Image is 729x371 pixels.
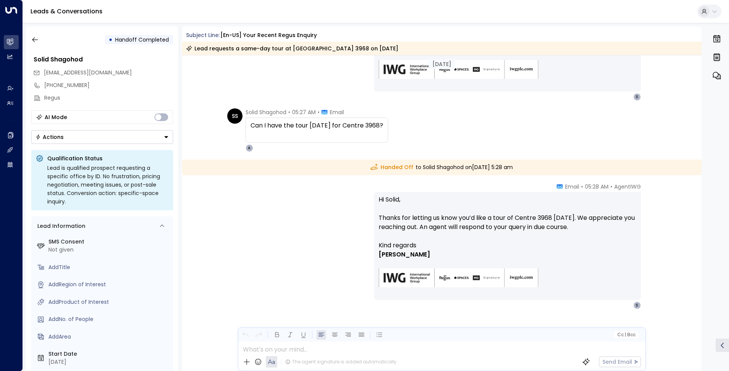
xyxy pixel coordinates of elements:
[633,93,641,101] div: S
[614,331,638,339] button: Cc|Bcc
[109,33,112,47] div: •
[379,250,430,259] span: [PERSON_NAME]
[610,183,612,190] span: •
[220,31,317,39] div: [en-US] Your recent Regus enquiry
[35,222,85,230] div: Lead Information
[186,45,398,52] div: Lead requests a same-day tour at [GEOGRAPHIC_DATA] 3968 on [DATE]
[48,333,170,341] div: AddArea
[48,298,170,306] div: AddProduct of Interest
[45,113,67,121] div: AI Mode
[44,69,132,77] span: solidshagohod@gmail.com
[48,238,170,246] label: SMS Consent
[44,69,132,76] span: [EMAIL_ADDRESS][DOMAIN_NAME]
[429,59,455,69] div: [DATE]
[48,315,170,323] div: AddNo. of People
[115,36,169,44] span: Handoff Completed
[34,55,173,64] div: Solid Shagohod
[371,163,413,171] span: Handed Off
[330,108,344,116] span: Email
[614,183,641,190] span: AgentIWG
[48,281,170,289] div: AddRegion of Interest
[44,81,173,89] div: [PHONE_NUMBER]
[31,130,173,144] div: Button group with a nested menu
[254,330,263,340] button: Redo
[246,144,253,152] div: A
[227,108,242,124] div: SS
[182,160,702,175] div: to Solid Shagohod on [DATE] 5:28 am
[581,183,583,190] span: •
[565,183,579,190] span: Email
[44,94,173,102] div: Regus
[318,108,320,116] span: •
[625,332,626,337] span: |
[31,130,173,144] button: Actions
[246,108,286,116] span: Solid Shagohod
[585,183,609,190] span: 05:28 AM
[617,332,635,337] span: Cc Bcc
[35,134,64,140] div: Actions
[644,183,659,198] img: profile-logo.png
[285,358,397,365] div: The agent signature is added automatically
[633,302,641,309] div: S
[47,155,169,162] p: Qualification Status
[379,268,539,288] img: AIorK4zU2Kz5WUNqa9ifSKC9jFH1hjwenjvh85X70KBOPduETvkeZu4OqG8oPuqbwvp3xfXcMQJCRtwYb-SG
[379,241,416,250] span: Kind regards
[250,121,383,130] div: Can I have the tour [DATE] for Centre 3968?
[186,31,220,39] span: Subject Line:
[48,358,170,366] div: [DATE]
[379,195,636,241] p: Hi Solid, Thanks for letting us know you’d like a tour of Centre 3968 [DATE]. We appreciate you r...
[48,263,170,271] div: AddTitle
[292,108,316,116] span: 05:27 AM
[31,7,103,16] a: Leads & Conversations
[48,246,170,254] div: Not given
[288,108,290,116] span: •
[47,164,169,206] div: Lead is qualified prospect requesting a specific office by ID. No frustration, pricing negotiatio...
[379,60,539,79] img: AIorK4zU2Kz5WUNqa9ifSKC9jFH1hjwenjvh85X70KBOPduETvkeZu4OqG8oPuqbwvp3xfXcMQJCRtwYb-SG
[379,241,636,297] div: Signature
[241,330,250,340] button: Undo
[48,350,170,358] label: Start Date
